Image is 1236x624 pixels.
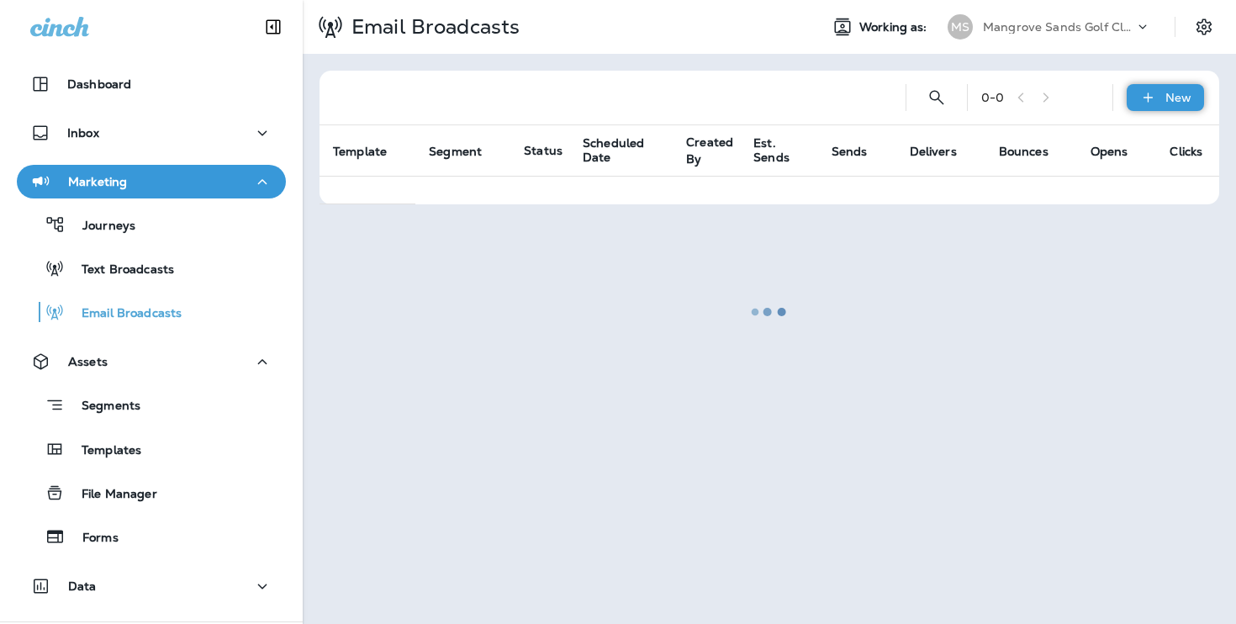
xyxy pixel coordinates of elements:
[65,443,141,459] p: Templates
[65,306,182,322] p: Email Broadcasts
[17,345,286,378] button: Assets
[17,387,286,423] button: Segments
[17,569,286,603] button: Data
[65,262,174,278] p: Text Broadcasts
[67,126,99,140] p: Inbox
[17,475,286,510] button: File Manager
[17,165,286,198] button: Marketing
[17,431,286,467] button: Templates
[17,207,286,242] button: Journeys
[1165,91,1191,104] p: New
[250,10,297,44] button: Collapse Sidebar
[17,294,286,330] button: Email Broadcasts
[17,251,286,286] button: Text Broadcasts
[68,175,127,188] p: Marketing
[17,116,286,150] button: Inbox
[17,67,286,101] button: Dashboard
[67,77,131,91] p: Dashboard
[66,531,119,547] p: Forms
[17,519,286,554] button: Forms
[65,487,157,503] p: File Manager
[68,355,108,368] p: Assets
[66,219,135,235] p: Journeys
[68,579,97,593] p: Data
[65,399,140,415] p: Segments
